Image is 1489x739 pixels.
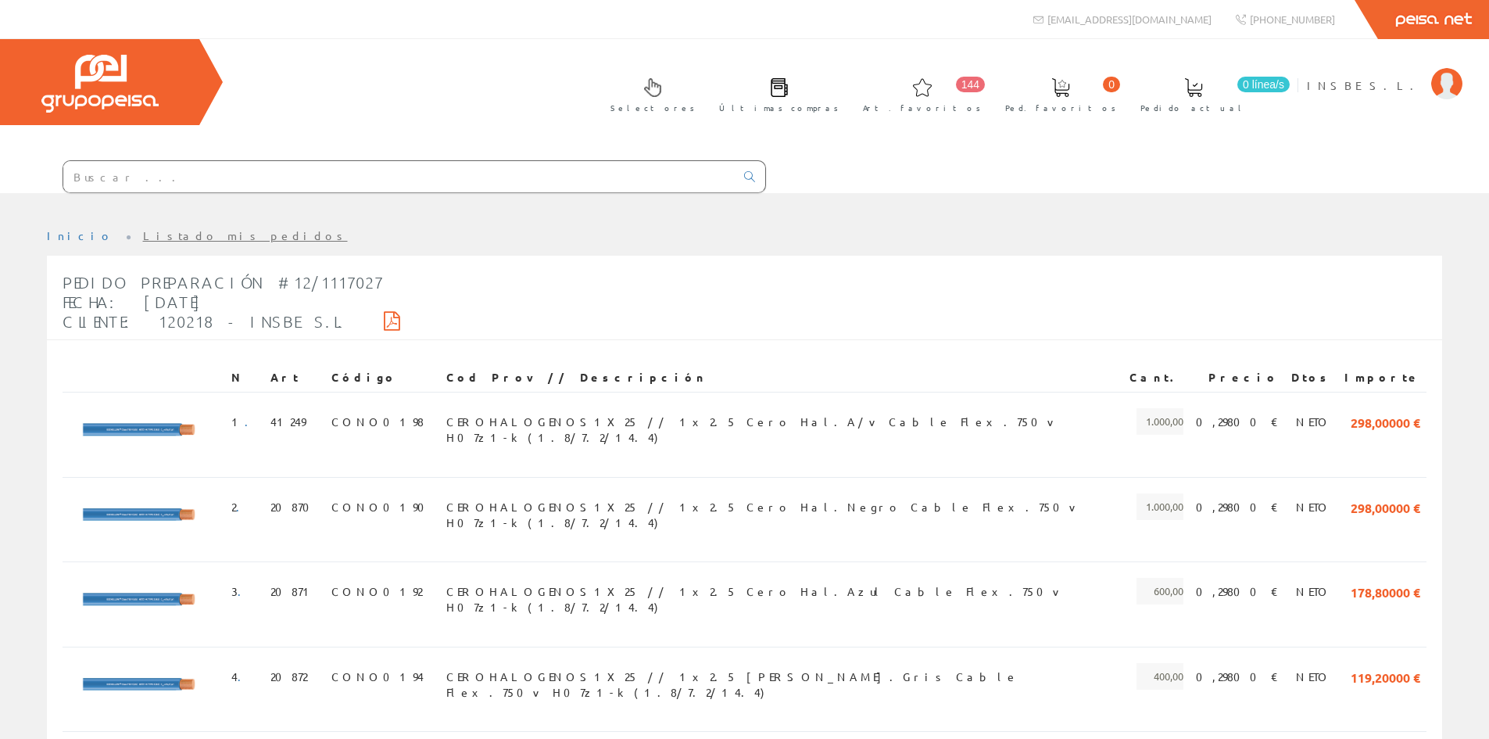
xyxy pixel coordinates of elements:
[331,408,424,435] span: CONO0198
[1296,578,1332,604] span: NETO
[1351,663,1420,690] span: 119,20000 €
[1047,13,1212,26] span: [EMAIL_ADDRESS][DOMAIN_NAME]
[384,315,400,326] i: Descargar PDF
[1237,77,1290,92] span: 0 línea/s
[1196,493,1279,520] span: 0,29800 €
[63,161,735,192] input: Buscar ...
[270,663,307,690] span: 20872
[1296,408,1332,435] span: NETO
[1196,663,1279,690] span: 0,29800 €
[231,663,251,690] span: 4
[446,493,1117,520] span: CEROHALOGENOS1X25 // 1x2.5 Cero Hal.Negro Cable Flex.750v H07z1-k (1.8/7.2/14.4)
[956,77,985,92] span: 144
[231,408,258,435] span: 1
[703,65,847,122] a: Últimas compras
[1351,493,1420,520] span: 298,00000 €
[264,364,325,392] th: Art
[610,100,695,116] span: Selectores
[847,65,989,122] a: 144 Art. favoritos
[41,55,159,113] img: Grupo Peisa
[225,364,264,392] th: N
[446,408,1117,435] span: CEROHALOGENOS1X25 // 1x2.5 Cero Hal.A/v Cable Flex.750v H07z1-k (1.8/7.2/14.4)
[331,663,424,690] span: CONO0194
[270,578,316,604] span: 20871
[1005,100,1116,116] span: Ped. favoritos
[236,500,249,514] a: .
[440,364,1123,392] th: Cod Prov // Descripción
[1296,493,1332,520] span: NETO
[69,578,219,631] img: Foto artículo (192x67.584)
[63,273,383,331] span: Pedido Preparación #12/1117027 Fecha: [DATE] Cliente: 120218 - INSBE S.L.
[245,414,258,429] a: .
[719,100,839,116] span: Últimas compras
[446,578,1117,604] span: CEROHALOGENOS1X25 // 1x2.5 Cero Hal.Azul Cable Flex.750v H07z1-k (1.8/7.2/14.4)
[1136,578,1183,604] span: 600,00
[69,408,219,461] img: Foto artículo (192x67.584)
[1296,663,1332,690] span: NETO
[1196,408,1279,435] span: 0,29800 €
[1196,578,1279,604] span: 0,29800 €
[1285,364,1338,392] th: Dtos
[331,578,422,604] span: CONO0192
[331,493,434,520] span: CONO0190
[863,100,981,116] span: Art. favoritos
[69,493,219,547] img: Foto artículo (192x67.584)
[446,663,1117,690] span: CEROHALOGENOS1X25 // 1x2.5 [PERSON_NAME].Gris Cable Flex.750v H07z1-k (1.8/7.2/14.4)
[1250,13,1335,26] span: [PHONE_NUMBER]
[1307,77,1423,93] span: INSBE S.L.
[231,493,249,520] span: 2
[238,669,251,683] a: .
[1351,408,1420,435] span: 298,00000 €
[1307,65,1462,80] a: INSBE S.L.
[1136,663,1183,690] span: 400,00
[1136,493,1183,520] span: 1.000,00
[1136,408,1183,435] span: 1.000,00
[1338,364,1426,392] th: Importe
[595,65,703,122] a: Selectores
[238,584,251,598] a: .
[270,408,306,435] span: 41249
[325,364,440,392] th: Código
[1103,77,1120,92] span: 0
[1351,578,1420,604] span: 178,80000 €
[69,663,219,716] img: Foto artículo (192x67.584)
[231,578,251,604] span: 3
[1140,100,1247,116] span: Pedido actual
[1123,364,1190,392] th: Cant.
[1190,364,1285,392] th: Precio
[270,493,319,520] span: 20870
[47,228,113,242] a: Inicio
[143,228,348,242] a: Listado mis pedidos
